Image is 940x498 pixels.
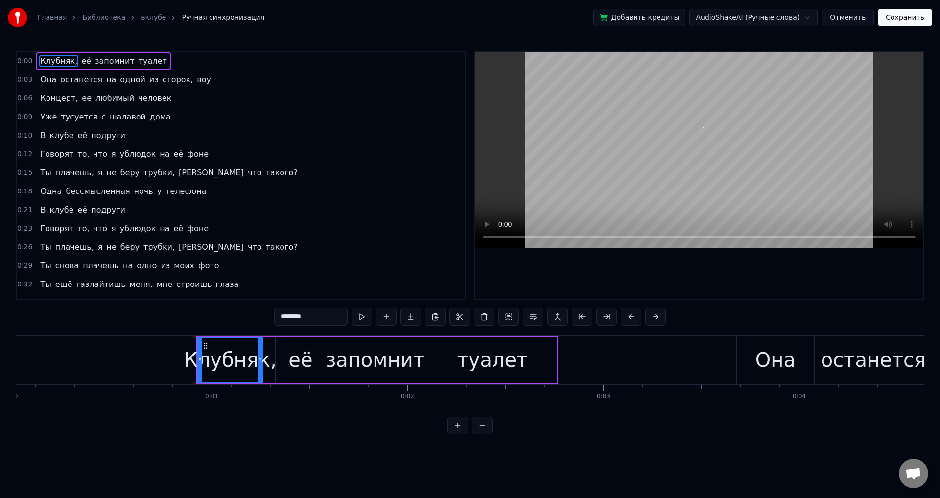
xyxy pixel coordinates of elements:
div: туалет [457,345,528,375]
span: её [77,130,89,141]
span: из [160,260,171,271]
span: Ты [39,167,52,178]
span: Ты [39,260,52,271]
span: подруги [90,204,126,215]
span: плачешь, [54,167,95,178]
div: Она [755,345,796,375]
span: с [100,111,107,122]
span: тусуется [60,111,98,122]
span: такого? [265,167,299,178]
span: Она [39,74,57,85]
span: под [183,297,200,308]
span: беру [119,241,141,253]
span: 0:03 [17,75,32,85]
span: её [173,148,185,160]
span: что [93,223,109,234]
span: 0:10 [17,131,32,141]
span: [PERSON_NAME] [178,167,245,178]
span: то, [76,148,90,160]
span: Одна [39,186,63,197]
span: человек [137,93,172,104]
span: на [122,260,134,271]
span: Ручная синхронизация [182,13,264,23]
span: В [39,204,47,215]
span: ещё [54,279,73,290]
span: на [159,148,170,160]
span: Ты [39,279,52,290]
span: клубе [48,130,74,141]
button: Добавить кредиты [593,9,686,26]
span: меня, [129,279,154,290]
span: что [93,148,109,160]
div: 0:04 [793,393,806,401]
span: не [105,241,117,253]
span: газлайтишь [75,279,127,290]
span: меня [159,297,181,308]
span: я [110,223,117,234]
div: 0:03 [597,393,610,401]
span: [PERSON_NAME] [178,241,245,253]
span: сторис [238,297,268,308]
span: трубки, [142,241,176,253]
span: трубки, [142,167,176,178]
div: 0:01 [205,393,218,401]
span: Говорят [39,223,74,234]
span: 0:35 [17,298,32,308]
span: В [39,130,47,141]
span: 0:12 [17,149,32,159]
span: сторок, [162,74,194,85]
a: Открытый чат [899,459,928,488]
a: Главная [37,13,67,23]
span: не [105,167,117,178]
span: я [97,241,104,253]
span: ночь [133,186,154,197]
a: вклубе [141,13,166,23]
nav: breadcrumb [37,13,264,23]
span: Клубняк, [39,55,78,67]
span: каждой [202,297,236,308]
a: Библиотека [82,13,125,23]
span: плачешь [82,260,120,271]
span: 0:29 [17,261,32,271]
span: запомнит [94,55,136,67]
span: бессмысленная [65,186,131,197]
div: запомнит [326,345,424,375]
button: Отменить [822,9,874,26]
span: глаза [215,279,240,290]
span: 0:00 [17,56,32,66]
span: 0:06 [17,94,32,103]
span: я [97,167,104,178]
span: на [159,223,170,234]
span: 0:18 [17,187,32,196]
span: 0:23 [17,224,32,234]
span: 0:09 [17,112,32,122]
span: 0:15 [17,168,32,178]
span: из [148,74,160,85]
div: 0 [14,393,18,401]
span: что [247,167,263,178]
span: мне [156,279,173,290]
span: 0:26 [17,242,32,252]
span: 0:32 [17,280,32,289]
span: фото [197,260,220,271]
span: одно [136,260,158,271]
span: дома [149,111,172,122]
span: снова [54,260,80,271]
span: ублюдок [119,148,157,160]
span: фоне [186,148,210,160]
span: что [247,241,263,253]
span: беру [119,167,141,178]
span: плачешь, [54,241,95,253]
span: строишь [175,279,213,290]
span: Ты [39,241,52,253]
span: Уже [39,111,58,122]
button: Сохранить [878,9,932,26]
div: останется [821,345,926,375]
span: её [81,93,93,104]
span: любимый [94,93,135,104]
span: Концерт, [39,93,79,104]
span: туалет [138,55,168,67]
div: Клубняк, [184,345,276,375]
div: 0:02 [401,393,414,401]
span: подруги [90,130,126,141]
